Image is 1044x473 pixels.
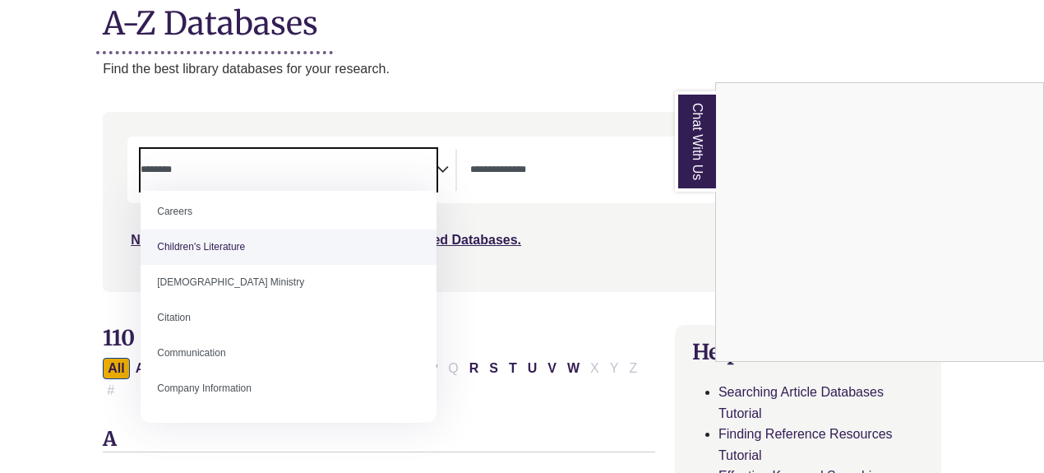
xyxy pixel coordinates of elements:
li: Citation [141,300,436,336]
li: [DEMOGRAPHIC_DATA] Ministry [141,265,436,300]
li: Children's Literature [141,230,436,265]
a: Chat With Us [675,91,716,192]
li: Company Information [141,371,436,406]
li: Communication [141,336,436,371]
li: Careers [141,194,436,230]
div: Chat With Us [715,82,1044,362]
iframe: Chat Widget [716,83,1043,361]
li: Criminal Justice [141,407,436,443]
